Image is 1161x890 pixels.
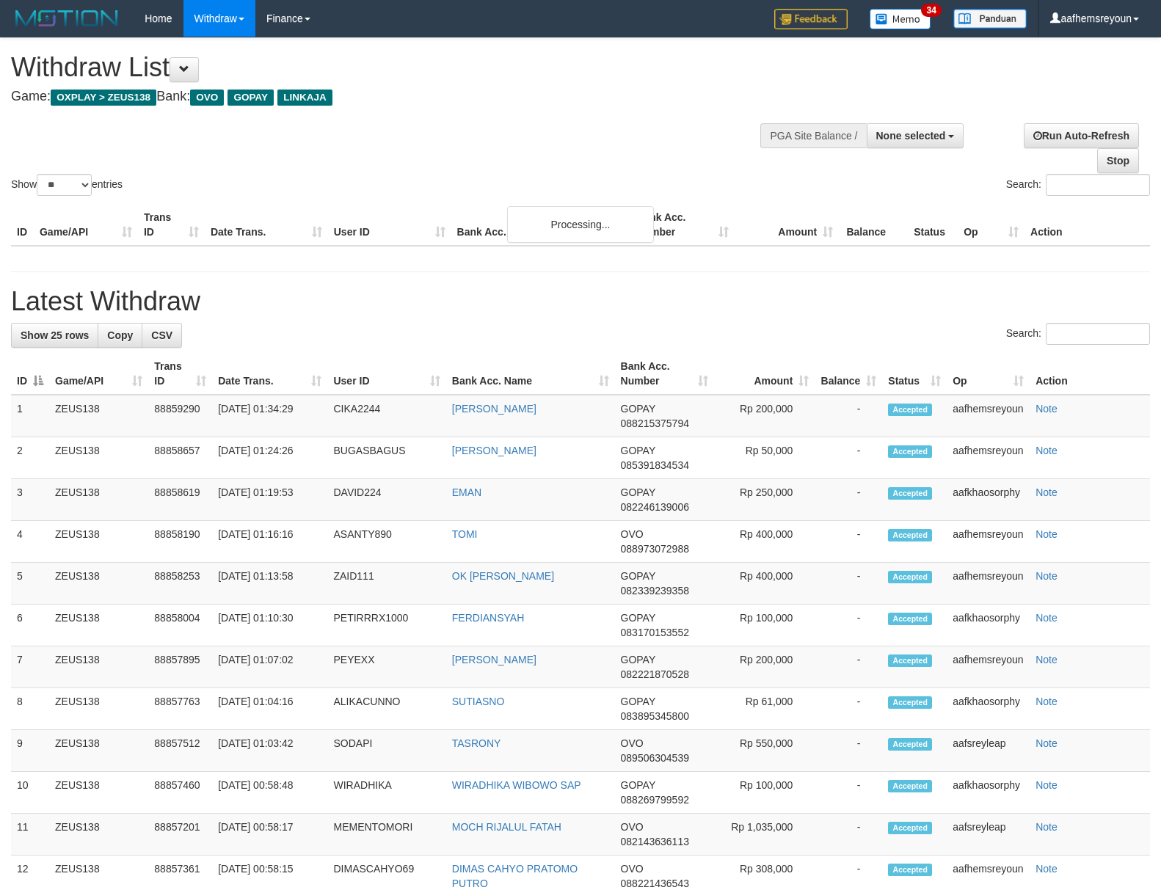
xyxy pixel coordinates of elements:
td: 88858004 [148,605,212,646]
td: [DATE] 01:34:29 [212,395,327,437]
td: [DATE] 01:03:42 [212,730,327,772]
td: Rp 200,000 [714,395,815,437]
th: Bank Acc. Name [451,204,631,246]
img: Button%20Memo.svg [870,9,931,29]
td: 88859290 [148,395,212,437]
td: 10 [11,772,49,814]
span: GOPAY [621,445,655,456]
td: - [815,437,882,479]
span: OVO [621,528,644,540]
td: 4 [11,521,49,563]
a: Note [1036,528,1058,540]
td: Rp 100,000 [714,605,815,646]
a: OK [PERSON_NAME] [452,570,554,582]
h4: Game: Bank: [11,90,760,104]
th: Status [908,204,958,246]
td: ZEUS138 [49,646,148,688]
td: - [815,521,882,563]
td: ZEUS138 [49,437,148,479]
td: [DATE] 00:58:48 [212,772,327,814]
th: Trans ID [138,204,205,246]
span: Copy 082339239358 to clipboard [621,585,689,597]
td: Rp 100,000 [714,772,815,814]
span: Copy 082143636113 to clipboard [621,836,689,847]
span: Accepted [888,822,932,834]
td: - [815,772,882,814]
a: TASRONY [452,737,501,749]
a: Note [1036,779,1058,791]
span: Show 25 rows [21,329,89,341]
td: 9 [11,730,49,772]
label: Show entries [11,174,123,196]
span: 34 [921,4,941,17]
a: Note [1036,403,1058,415]
a: MOCH RIJALUL FATAH [452,821,561,833]
td: - [815,479,882,521]
td: Rp 400,000 [714,563,815,605]
span: Accepted [888,696,932,709]
td: - [815,730,882,772]
label: Search: [1006,174,1150,196]
span: OVO [621,821,644,833]
th: User ID: activate to sort column ascending [327,353,445,395]
th: Trans ID: activate to sort column ascending [148,353,212,395]
span: Copy 089506304539 to clipboard [621,752,689,764]
td: ASANTY890 [327,521,445,563]
a: Note [1036,445,1058,456]
a: Stop [1097,148,1139,173]
td: [DATE] 01:13:58 [212,563,327,605]
span: GOPAY [228,90,274,106]
a: Copy [98,323,142,348]
td: [DATE] 01:19:53 [212,479,327,521]
a: Note [1036,486,1058,498]
span: OVO [190,90,224,106]
select: Showentries [37,174,92,196]
a: [PERSON_NAME] [452,654,536,665]
span: Accepted [888,529,932,541]
td: 88858253 [148,563,212,605]
td: aafkhaosorphy [947,688,1030,730]
td: 6 [11,605,49,646]
th: Bank Acc. Number [630,204,735,246]
td: 88857201 [148,814,212,856]
span: Accepted [888,738,932,751]
td: MEMENTOMORI [327,814,445,856]
td: 8 [11,688,49,730]
td: aafhemsreyoun [947,563,1030,605]
a: Note [1036,612,1058,624]
a: CSV [142,323,182,348]
span: OVO [621,737,644,749]
td: PETIRRRX1000 [327,605,445,646]
span: Copy 085391834534 to clipboard [621,459,689,471]
td: aafhemsreyoun [947,395,1030,437]
th: Op: activate to sort column ascending [947,353,1030,395]
img: MOTION_logo.png [11,7,123,29]
a: Show 25 rows [11,323,98,348]
td: 1 [11,395,49,437]
input: Search: [1046,174,1150,196]
td: ZEUS138 [49,563,148,605]
td: ZEUS138 [49,814,148,856]
a: Note [1036,570,1058,582]
th: Date Trans. [205,204,328,246]
td: 88858619 [148,479,212,521]
td: - [815,646,882,688]
span: Copy 083170153552 to clipboard [621,627,689,638]
a: Note [1036,654,1058,665]
span: Accepted [888,445,932,458]
a: Note [1036,696,1058,707]
th: Game/API [34,204,138,246]
th: Game/API: activate to sort column ascending [49,353,148,395]
td: Rp 50,000 [714,437,815,479]
span: Copy 082221870528 to clipboard [621,668,689,680]
label: Search: [1006,323,1150,345]
span: Accepted [888,654,932,667]
th: Action [1030,353,1150,395]
th: Balance [839,204,908,246]
th: Action [1024,204,1150,246]
td: ZEUS138 [49,521,148,563]
td: ZAID111 [327,563,445,605]
td: aafkhaosorphy [947,605,1030,646]
td: WIRADHIKA [327,772,445,814]
td: ALIKACUNNO [327,688,445,730]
